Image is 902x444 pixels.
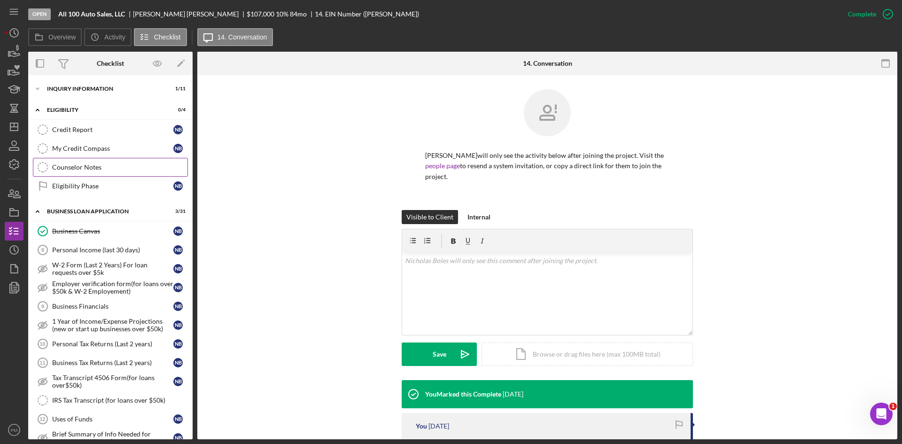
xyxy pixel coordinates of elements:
label: Activity [104,33,125,41]
div: Open [28,8,51,20]
a: Counselor Notes [33,158,188,177]
div: N B [173,125,183,134]
div: Save [433,343,446,366]
div: N B [173,377,183,386]
div: 14. Conversation [523,60,572,67]
div: [PERSON_NAME] [PERSON_NAME] [133,10,247,18]
div: Eligibility Phase [52,182,173,190]
button: Save [402,343,477,366]
tspan: 9 [41,304,44,309]
span: 1 [889,403,897,410]
text: PM [11,428,17,433]
button: PM [5,421,23,439]
button: Checklist [134,28,187,46]
button: 14. Conversation [197,28,273,46]
a: Employer verification form(for loans over $50k & W-2 Employement)NB [33,278,188,297]
div: N B [173,283,183,292]
div: N B [173,320,183,330]
button: Visible to Client [402,210,458,224]
div: 1 / 11 [169,86,186,92]
p: [PERSON_NAME] will only see the activity below after joining the project. Visit the to resend a s... [425,150,669,182]
button: Activity [84,28,131,46]
div: Visible to Client [406,210,453,224]
div: Personal Income (last 30 days) [52,246,173,254]
div: Business Canvas [52,227,173,235]
div: 3 / 31 [169,209,186,214]
div: 84 mo [290,10,307,18]
tspan: 10 [39,341,45,347]
div: Credit Report [52,126,173,133]
iframe: Intercom live chat [870,403,893,425]
div: Personal Tax Returns (Last 2 years) [52,340,173,348]
div: 0 / 4 [169,107,186,113]
div: N B [173,302,183,311]
div: 1 Year of Income/Expense Projections (new or start up businesses over $50k) [52,318,173,333]
div: N B [173,358,183,367]
div: N B [173,264,183,273]
a: IRS Tax Transcript (for loans over $50k) [33,391,188,410]
tspan: 8 [41,247,44,253]
div: Business Tax Returns (Last 2 years) [52,359,173,366]
div: 10 % [276,10,288,18]
label: Overview [48,33,76,41]
div: IRS Tax Transcript (for loans over $50k) [52,397,187,404]
button: Complete [839,5,897,23]
div: N B [173,226,183,236]
div: Complete [848,5,876,23]
div: Checklist [97,60,124,67]
div: 14. EIN Number ([PERSON_NAME]) [315,10,419,18]
div: N B [173,144,183,153]
label: Checklist [154,33,181,41]
a: Business CanvasNB [33,222,188,241]
div: W-2 Form (Last 2 Years) For loan requests over $5k [52,261,173,276]
a: people page [425,162,460,170]
div: You [416,422,427,430]
a: 10Personal Tax Returns (Last 2 years)NB [33,335,188,353]
a: Eligibility PhaseNB [33,177,188,195]
div: Business Financials [52,303,173,310]
button: Internal [463,210,495,224]
a: My Credit CompassNB [33,139,188,158]
time: 2025-09-15 13:54 [503,390,523,398]
div: You Marked this Complete [425,390,501,398]
div: My Credit Compass [52,145,173,152]
a: 11Business Tax Returns (Last 2 years)NB [33,353,188,372]
tspan: 12 [39,416,45,422]
div: Tax Transcript 4506 Form(for loans over$50k) [52,374,173,389]
a: 12Uses of FundsNB [33,410,188,428]
div: N B [173,433,183,443]
div: N B [173,245,183,255]
div: INQUIRY INFORMATION [47,86,162,92]
div: Uses of Funds [52,415,173,423]
div: Counselor Notes [52,164,187,171]
span: $107,000 [247,10,274,18]
b: All 100 Auto Sales, LLC [58,10,125,18]
div: Internal [467,210,490,224]
button: Overview [28,28,82,46]
a: Credit ReportNB [33,120,188,139]
a: 9Business FinancialsNB [33,297,188,316]
div: N B [173,414,183,424]
a: Tax Transcript 4506 Form(for loans over$50k)NB [33,372,188,391]
label: 14. Conversation [218,33,267,41]
a: 8Personal Income (last 30 days)NB [33,241,188,259]
a: W-2 Form (Last 2 Years) For loan requests over $5kNB [33,259,188,278]
tspan: 11 [39,360,45,366]
div: N B [173,181,183,191]
div: Employer verification form(for loans over $50k & W-2 Employement) [52,280,173,295]
div: BUSINESS LOAN APPLICATION [47,209,162,214]
a: 1 Year of Income/Expense Projections (new or start up businesses over $50k)NB [33,316,188,335]
time: 2025-09-15 13:54 [428,422,449,430]
div: ELIGIBILITY [47,107,162,113]
div: N B [173,339,183,349]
